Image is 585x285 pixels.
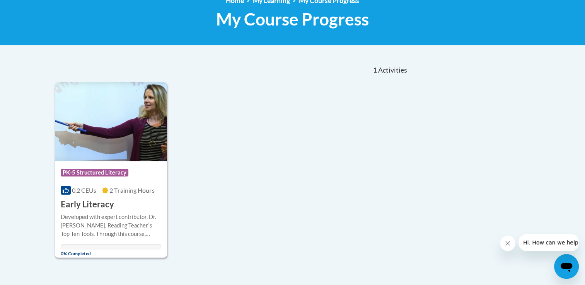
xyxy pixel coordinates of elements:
[373,66,377,75] span: 1
[61,213,162,238] div: Developed with expert contributor, Dr. [PERSON_NAME], Reading Teacherʹs Top Ten Tools. Through th...
[554,254,579,279] iframe: Button to launch messaging window
[378,66,407,75] span: Activities
[61,198,114,210] h3: Early Literacy
[55,82,167,258] a: Course LogoPK-5 Structured Literacy0.2 CEUs2 Training Hours Early LiteracyDeveloped with expert c...
[500,236,515,251] iframe: Close message
[72,187,96,194] span: 0.2 CEUs
[61,169,128,176] span: PK-5 Structured Literacy
[5,5,63,12] span: Hi. How can we help?
[109,187,155,194] span: 2 Training Hours
[518,234,579,251] iframe: Message from company
[55,82,167,161] img: Course Logo
[216,9,369,29] span: My Course Progress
